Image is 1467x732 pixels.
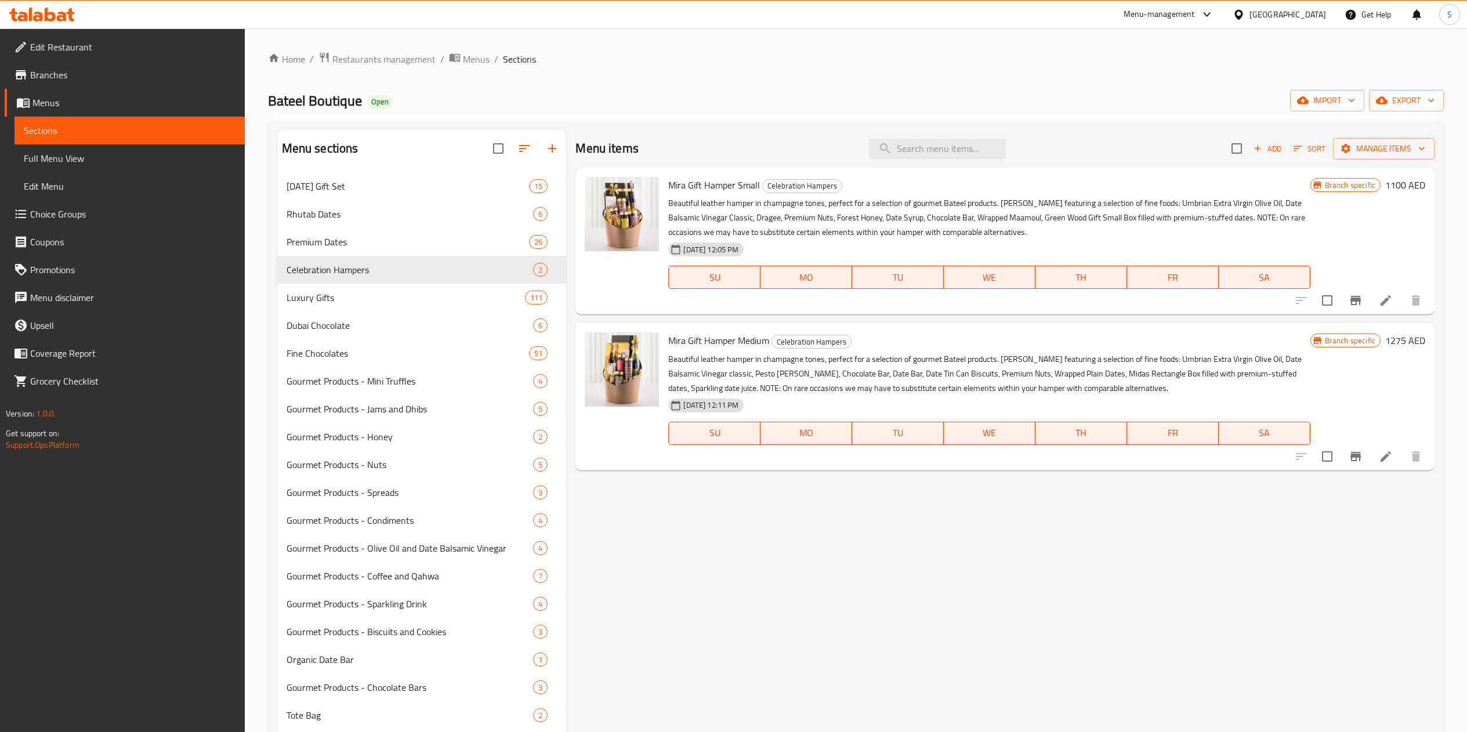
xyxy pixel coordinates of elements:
[287,374,534,388] span: Gourmet Products - Mini Truffles
[857,269,939,286] span: TU
[30,291,236,305] span: Menu disclaimer
[575,140,639,157] h2: Menu items
[1249,140,1286,158] button: Add
[668,422,760,445] button: SU
[526,292,547,303] span: 111
[1132,269,1214,286] span: FR
[30,374,236,388] span: Grocery Checklist
[36,406,54,421] span: 1.0.0
[503,52,536,66] span: Sections
[277,451,567,479] div: Gourmet Products - Nuts5
[1320,180,1380,191] span: Branch specific
[1127,422,1219,445] button: FR
[287,207,534,221] div: Rhutab Dates
[332,52,436,66] span: Restaurants management
[24,124,236,137] span: Sections
[30,207,236,221] span: Choice Groups
[533,653,548,666] div: items
[760,422,852,445] button: MO
[5,256,245,284] a: Promotions
[463,52,490,66] span: Menus
[287,402,534,416] span: Gourmet Products - Jams and Dhibs
[673,269,756,286] span: SU
[1333,138,1435,160] button: Manage items
[534,626,547,637] span: 3
[1402,287,1430,314] button: delete
[310,52,314,66] li: /
[533,708,548,722] div: items
[277,562,567,590] div: Gourmet Products - Coffee and Qahwa7
[277,506,567,534] div: Gourmet Products - Condiments4
[6,437,79,452] a: Support.OpsPlatform
[287,179,530,193] div: Diwali Gift Set
[772,335,851,349] span: Celebration Hampers
[287,430,534,444] span: Gourmet Products - Honey
[287,625,534,639] span: Gourmet Products - Biscuits and Cookies
[1369,90,1444,111] button: export
[534,264,547,276] span: 2
[30,346,236,360] span: Coverage Report
[533,485,548,499] div: items
[30,263,236,277] span: Promotions
[367,95,393,109] div: Open
[440,52,444,66] li: /
[534,543,547,554] span: 4
[287,513,534,527] span: Gourmet Products - Condiments
[277,172,567,200] div: [DATE] Gift Set15
[1402,443,1430,470] button: delete
[668,196,1310,240] p: Beautiful leather hamper in champagne tones, perfect for a selection of gourmet Bateel products. ...
[287,179,530,193] span: [DATE] Gift Set
[1379,450,1393,463] a: Edit menu item
[765,425,847,441] span: MO
[1040,425,1122,441] span: TH
[1294,142,1325,155] span: Sort
[533,680,548,694] div: items
[1219,422,1310,445] button: SA
[24,151,236,165] span: Full Menu View
[277,646,567,673] div: Organic Date Bar1
[852,266,944,289] button: TU
[494,52,498,66] li: /
[668,332,769,349] span: Mira Gift Hamper Medium
[5,33,245,61] a: Edit Restaurant
[287,680,534,694] span: Gourmet Products - Chocolate Bars
[679,244,743,255] span: [DATE] 12:05 PM
[287,235,530,249] span: Premium Dates
[529,346,548,360] div: items
[1342,287,1370,314] button: Branch-specific-item
[287,708,534,722] span: Tote Bag
[534,376,547,387] span: 4
[6,406,34,421] span: Version:
[277,423,567,451] div: Gourmet Products - Honey2
[15,117,245,144] a: Sections
[525,291,548,305] div: items
[367,97,393,107] span: Open
[533,458,548,472] div: items
[277,339,567,367] div: Fine Chocolates51
[30,318,236,332] span: Upsell
[24,179,236,193] span: Edit Menu
[5,367,245,395] a: Grocery Checklist
[287,458,534,472] span: Gourmet Products - Nuts
[534,571,547,582] span: 7
[534,404,547,415] span: 5
[15,144,245,172] a: Full Menu View
[277,200,567,228] div: Rhutab Dates6
[1342,443,1370,470] button: Branch-specific-item
[277,284,567,311] div: Luxury Gifts111
[1315,444,1339,469] span: Select to update
[1219,266,1310,289] button: SA
[944,422,1035,445] button: WE
[760,266,852,289] button: MO
[533,625,548,639] div: items
[5,200,245,228] a: Choice Groups
[277,534,567,562] div: Gourmet Products - Olive Oil and Date Balsamic Vinegar4
[533,318,548,332] div: items
[948,269,1031,286] span: WE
